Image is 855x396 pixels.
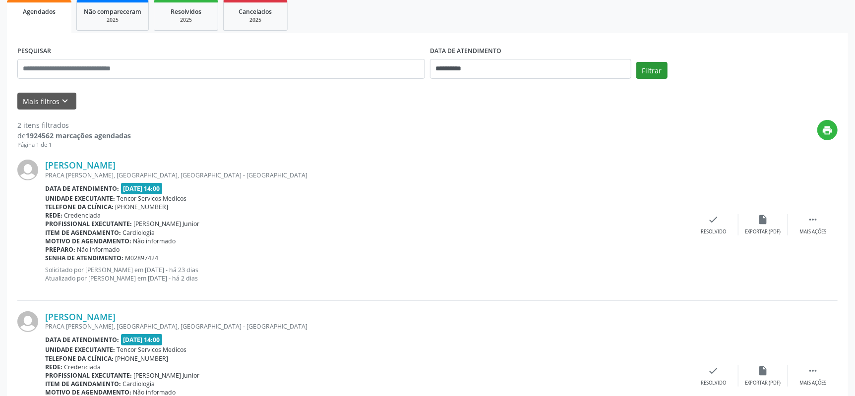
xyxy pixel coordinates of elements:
button: Mais filtroskeyboard_arrow_down [17,93,76,110]
span: Não compareceram [84,7,141,16]
b: Preparo: [45,245,75,254]
span: [DATE] 14:00 [121,183,163,194]
div: PRACA [PERSON_NAME], [GEOGRAPHIC_DATA], [GEOGRAPHIC_DATA] - [GEOGRAPHIC_DATA] [45,322,689,331]
span: Agendados [23,7,56,16]
span: [PERSON_NAME] Junior [134,371,200,380]
span: [DATE] 14:00 [121,334,163,345]
div: 2025 [84,16,141,24]
span: M02897424 [125,254,159,262]
b: Rede: [45,363,62,371]
b: Telefone da clínica: [45,203,114,211]
button: print [817,120,838,140]
div: Página 1 de 1 [17,141,131,149]
span: [PHONE_NUMBER] [116,203,169,211]
img: img [17,311,38,332]
div: Exportar (PDF) [745,380,781,387]
b: Data de atendimento: [45,336,119,344]
div: Resolvido [701,228,726,235]
b: Item de agendamento: [45,228,121,237]
b: Telefone da clínica: [45,354,114,363]
i:  [807,365,818,376]
span: Cancelados [239,7,272,16]
a: [PERSON_NAME] [45,311,116,322]
b: Item de agendamento: [45,380,121,388]
span: Tencor Servicos Medicos [117,345,187,354]
i: check [708,365,719,376]
b: Unidade executante: [45,194,115,203]
span: [PERSON_NAME] Junior [134,220,200,228]
div: PRACA [PERSON_NAME], [GEOGRAPHIC_DATA], [GEOGRAPHIC_DATA] - [GEOGRAPHIC_DATA] [45,171,689,179]
i: check [708,214,719,225]
div: de [17,130,131,141]
div: 2 itens filtrados [17,120,131,130]
div: Exportar (PDF) [745,228,781,235]
span: Resolvidos [171,7,201,16]
div: Mais ações [799,228,826,235]
label: PESQUISAR [17,44,51,59]
b: Senha de atendimento: [45,254,123,262]
i: keyboard_arrow_down [60,96,71,107]
div: Resolvido [701,380,726,387]
b: Motivo de agendamento: [45,237,131,245]
span: Credenciada [64,363,101,371]
label: DATA DE ATENDIMENTO [430,44,501,59]
a: [PERSON_NAME] [45,160,116,170]
span: Não informado [133,237,176,245]
span: Cardiologia [123,228,155,237]
img: img [17,160,38,180]
strong: 1924562 marcações agendadas [26,131,131,140]
p: Solicitado por [PERSON_NAME] em [DATE] - há 23 dias Atualizado por [PERSON_NAME] em [DATE] - há 2... [45,266,689,283]
span: Tencor Servicos Medicos [117,194,187,203]
b: Unidade executante: [45,345,115,354]
div: 2025 [161,16,211,24]
div: Mais ações [799,380,826,387]
span: Não informado [77,245,120,254]
span: Cardiologia [123,380,155,388]
b: Rede: [45,211,62,220]
div: 2025 [231,16,280,24]
button: Filtrar [636,62,668,79]
i:  [807,214,818,225]
span: Credenciada [64,211,101,220]
span: [PHONE_NUMBER] [116,354,169,363]
i: insert_drive_file [758,365,769,376]
i: insert_drive_file [758,214,769,225]
i: print [822,125,833,136]
b: Profissional executante: [45,220,132,228]
b: Profissional executante: [45,371,132,380]
b: Data de atendimento: [45,184,119,193]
